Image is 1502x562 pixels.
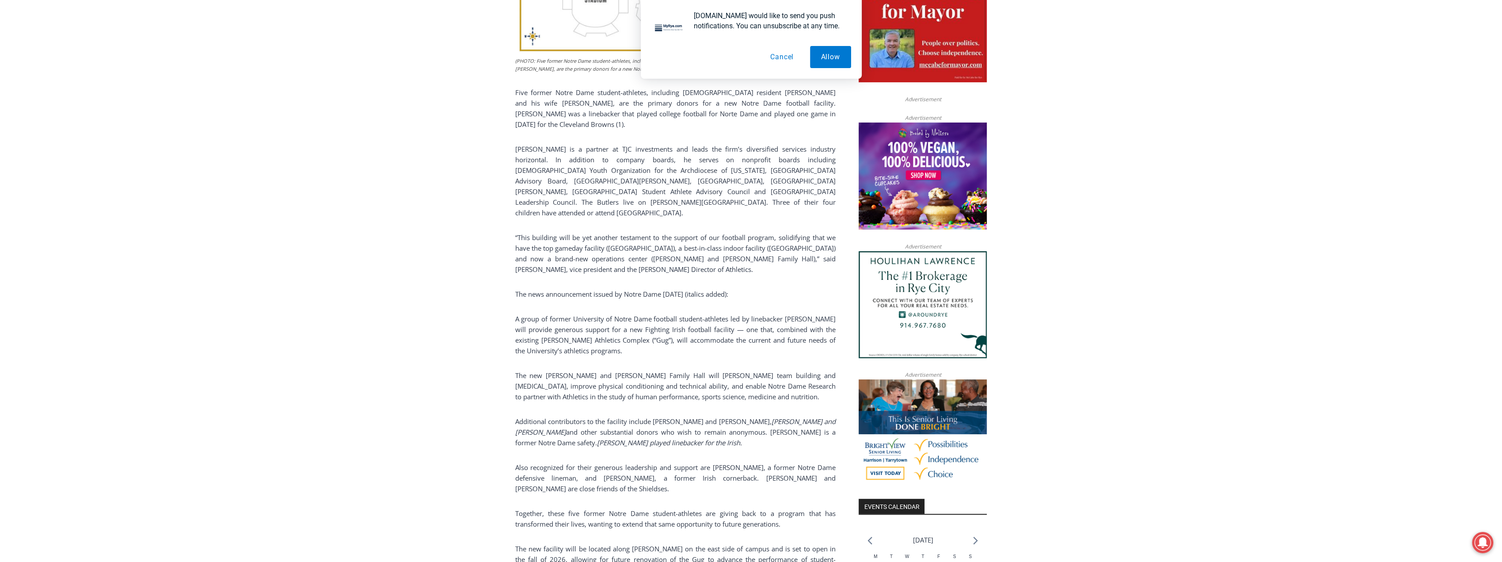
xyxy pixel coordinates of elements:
span: S [953,554,956,559]
button: Cancel [759,46,805,68]
img: Baked by Melissa [859,122,987,229]
span: Also recognized for their generous leadership and support are [PERSON_NAME], a former Notre Dame ... [515,463,836,493]
button: Allow [810,46,851,68]
span: [PERSON_NAME] and [PERSON_NAME] [515,417,836,436]
span: The new [PERSON_NAME] and [PERSON_NAME] Family Hall will [PERSON_NAME] team building and [MEDICAL... [515,371,836,401]
span: T [890,554,893,559]
span: Five former Notre Dame student-athletes, including [DEMOGRAPHIC_DATA] resident [PERSON_NAME] and ... [515,88,836,129]
span: Together, these five former Notre Dame student-athletes are giving back to a program that has tra... [515,509,836,528]
span: and other substantial donors who wish to remain anonymous. [PERSON_NAME] is a former Notre Dame s... [515,428,836,447]
span: “This building will be yet another testament to the support of our football program, solidifying ... [515,233,836,274]
span: [PERSON_NAME] is a partner at TJC investments and leads the firm’s diversified services industry ... [515,145,836,217]
span: M [874,554,877,559]
img: Houlihan Lawrence The #1 Brokerage in Rye City [859,251,987,358]
a: Intern @ [DOMAIN_NAME] [213,86,428,110]
span: Intern @ [DOMAIN_NAME] [231,88,410,108]
a: Previous month [867,536,872,545]
em: [PERSON_NAME] played linebacker for the Irish. [597,438,742,447]
img: Brightview Senior Living [859,379,987,486]
h2: Events Calendar [859,499,924,514]
span: Advertisement [896,95,950,103]
span: F [937,554,940,559]
img: notification icon [651,11,687,46]
span: Advertisement [896,114,950,122]
span: Additional contributors to the facility include [PERSON_NAME] and [PERSON_NAME], [515,417,772,426]
span: A group of former University of Notre Dame football student-athletes led by linebacker [PERSON_NA... [515,314,836,355]
span: S [969,554,972,559]
span: Advertisement [896,242,950,251]
span: T [921,554,924,559]
div: [DOMAIN_NAME] would like to send you push notifications. You can unsubscribe at any time. [687,11,851,31]
span: W [905,554,909,559]
span: Advertisement [896,371,950,379]
span: The news announcement issued by Notre Dame [DATE] (italics added): [515,290,728,298]
li: [DATE] [913,534,933,546]
div: "I learned about the history of a place I’d honestly never considered even as a resident of [GEOG... [223,0,418,86]
a: Next month [973,536,978,545]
